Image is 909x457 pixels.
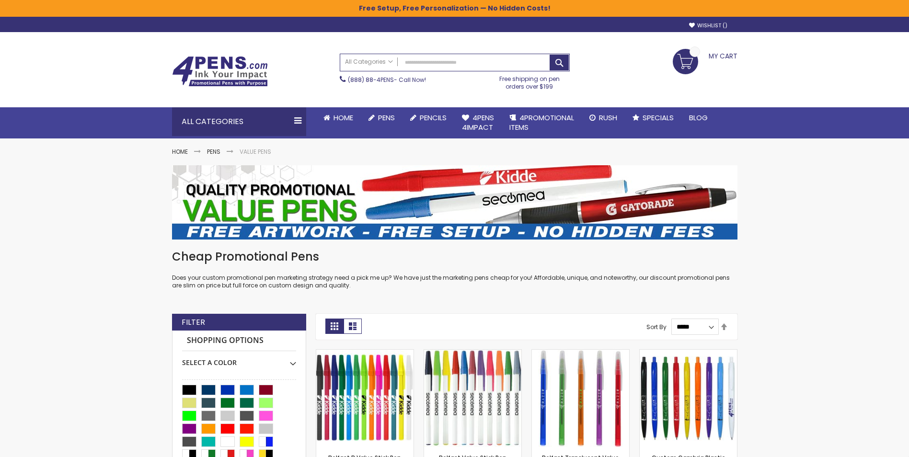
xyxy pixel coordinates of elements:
[334,113,353,123] span: Home
[640,349,737,357] a: Custom Cambria Plastic Retractable Ballpoint Pen - Monochromatic Body Color
[625,107,681,128] a: Specials
[689,22,727,29] a: Wishlist
[172,249,737,264] h1: Cheap Promotional Pens
[348,76,426,84] span: - Call Now!
[681,107,715,128] a: Blog
[316,350,414,447] img: Belfast B Value Stick Pen
[182,331,296,351] strong: Shopping Options
[172,148,188,156] a: Home
[489,71,570,91] div: Free shipping on pen orders over $199
[172,107,306,136] div: All Categories
[325,319,344,334] strong: Grid
[172,249,737,290] div: Does your custom promotional pen marketing strategy need a pick me up? We have just the marketing...
[182,317,205,328] strong: Filter
[240,148,271,156] strong: Value Pens
[316,349,414,357] a: Belfast B Value Stick Pen
[340,54,398,70] a: All Categories
[454,107,502,138] a: 4Pens4impact
[643,113,674,123] span: Specials
[532,350,629,447] img: Belfast Translucent Value Stick Pen
[378,113,395,123] span: Pens
[689,113,708,123] span: Blog
[182,351,296,367] div: Select A Color
[345,58,393,66] span: All Categories
[424,350,521,447] img: Belfast Value Stick Pen
[640,350,737,447] img: Custom Cambria Plastic Retractable Ballpoint Pen - Monochromatic Body Color
[172,56,268,87] img: 4Pens Custom Pens and Promotional Products
[361,107,403,128] a: Pens
[646,322,667,331] label: Sort By
[462,113,494,132] span: 4Pens 4impact
[420,113,447,123] span: Pencils
[316,107,361,128] a: Home
[348,76,394,84] a: (888) 88-4PENS
[502,107,582,138] a: 4PROMOTIONALITEMS
[424,349,521,357] a: Belfast Value Stick Pen
[172,165,737,240] img: Value Pens
[207,148,220,156] a: Pens
[403,107,454,128] a: Pencils
[599,113,617,123] span: Rush
[509,113,574,132] span: 4PROMOTIONAL ITEMS
[582,107,625,128] a: Rush
[532,349,629,357] a: Belfast Translucent Value Stick Pen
